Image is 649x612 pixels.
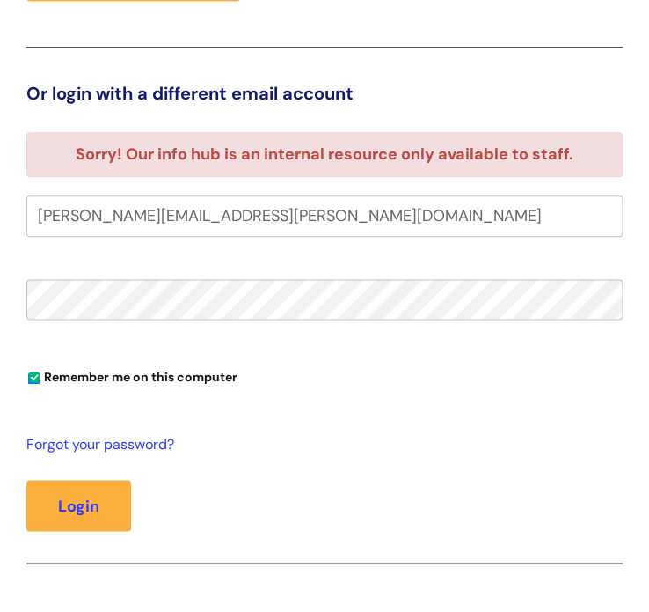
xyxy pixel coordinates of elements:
[26,432,614,458] a: Forgot your password?
[26,362,623,390] div: You can uncheck this option if you're logging in from a shared device
[26,480,131,531] button: Login
[28,372,40,384] input: Remember me on this computer
[26,83,623,104] h3: Or login with a different email account
[26,195,623,236] input: Your e-mail address
[26,365,237,385] label: Remember me on this computer
[57,140,591,168] li: Sorry! Our info hub is an internal resource only available to staff.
